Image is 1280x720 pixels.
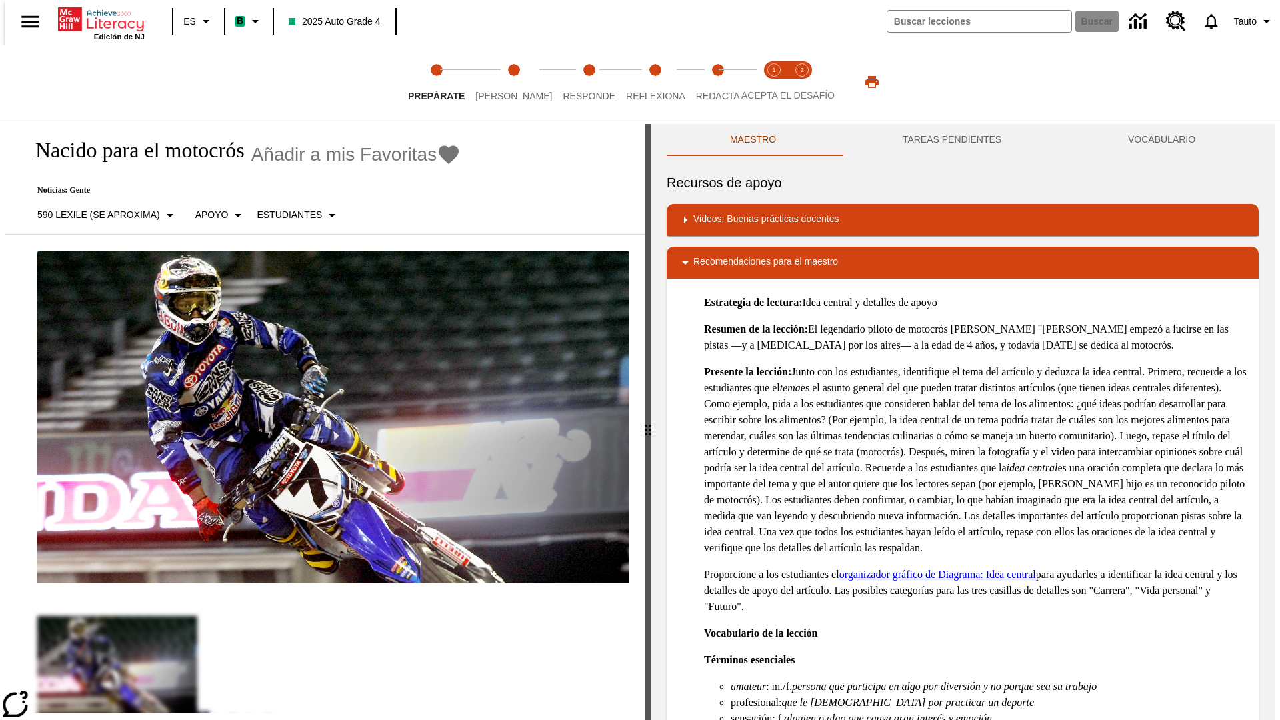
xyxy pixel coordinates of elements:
span: [PERSON_NAME] [475,91,552,101]
span: ES [183,15,196,29]
button: Redacta step 5 of 5 [685,45,751,119]
li: profesional: [731,695,1248,711]
p: Junto con los estudiantes, identifique el tema del artículo y deduzca la idea central. Primero, r... [704,364,1248,556]
div: Instructional Panel Tabs [667,124,1259,156]
div: Pulsa la tecla de intro o la barra espaciadora y luego presiona las flechas de derecha e izquierd... [645,124,651,720]
button: Imprimir [851,70,893,94]
button: Seleccione Lexile, 590 Lexile (Se aproxima) [32,203,183,227]
button: Responde step 3 of 5 [552,45,626,119]
button: Abrir el menú lateral [11,2,50,41]
strong: Vocabulario de la lección [704,627,818,639]
span: B [237,13,243,29]
em: amateur [731,681,766,692]
p: El legendario piloto de motocrós [PERSON_NAME] "[PERSON_NAME] empezó a lucirse en las pistas —y a... [704,321,1248,353]
button: TAREAS PENDIENTES [839,124,1065,156]
em: idea central [1007,462,1058,473]
span: Prepárate [408,91,465,101]
em: que le [DEMOGRAPHIC_DATA] por practicar un deporte [781,697,1034,708]
button: Perfil/Configuración [1229,9,1280,33]
text: 2 [800,67,803,73]
em: tema [780,382,801,393]
text: 1 [772,67,775,73]
button: Prepárate step 1 of 5 [397,45,475,119]
li: : m./f. [731,679,1248,695]
span: Responde [563,91,615,101]
span: Añadir a mis Favoritas [251,144,437,165]
button: Lee step 2 of 5 [465,45,563,119]
em: persona que participa en algo por diversión y no porque sea su trabajo [792,681,1097,692]
div: Portada [58,5,145,41]
h6: Recursos de apoyo [667,172,1259,193]
img: El corredor de motocrós James Stewart vuela por los aires en su motocicleta de montaña [37,251,629,584]
a: Notificaciones [1194,4,1229,39]
div: reading [5,124,645,713]
a: Centro de recursos, Se abrirá en una pestaña nueva. [1158,3,1194,39]
p: Noticias: Gente [21,185,461,195]
div: Recomendaciones para el maestro [667,247,1259,279]
button: Maestro [667,124,839,156]
p: Proporcione a los estudiantes el para ayudarles a identificar la idea central y los detalles de a... [704,567,1248,615]
a: Centro de información [1121,3,1158,40]
button: Reflexiona step 4 of 5 [615,45,696,119]
p: Videos: Buenas prácticas docentes [693,212,839,228]
a: organizador gráfico de Diagrama: Idea central [839,569,1036,580]
p: Idea central y detalles de apoyo [704,295,1248,311]
span: ACEPTA EL DESAFÍO [741,90,835,101]
span: Reflexiona [626,91,685,101]
button: Añadir a mis Favoritas - Nacido para el motocrós [251,143,461,166]
button: Tipo de apoyo, Apoyo [190,203,252,227]
button: Acepta el desafío lee step 1 of 2 [755,45,793,119]
button: VOCABULARIO [1065,124,1259,156]
button: Lenguaje: ES, Selecciona un idioma [177,9,220,33]
button: Acepta el desafío contesta step 2 of 2 [783,45,821,119]
p: Apoyo [195,208,229,222]
div: activity [651,124,1275,720]
span: Edición de NJ [94,33,145,41]
div: Videos: Buenas prácticas docentes [667,204,1259,236]
p: 590 Lexile (Se aproxima) [37,208,160,222]
h1: Nacido para el motocrós [21,138,245,163]
button: Seleccionar estudiante [251,203,345,227]
span: Redacta [696,91,740,101]
strong: Términos esenciales [704,654,795,665]
strong: Presente la lección: [704,366,791,377]
span: Tauto [1234,15,1257,29]
span: 2025 Auto Grade 4 [289,15,381,29]
input: Buscar campo [887,11,1071,32]
button: Boost El color de la clase es verde menta. Cambiar el color de la clase. [229,9,269,33]
p: Estudiantes [257,208,322,222]
strong: Estrategia de lectura: [704,297,803,308]
strong: Resumen de la lección: [704,323,808,335]
p: Recomendaciones para el maestro [693,255,838,271]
